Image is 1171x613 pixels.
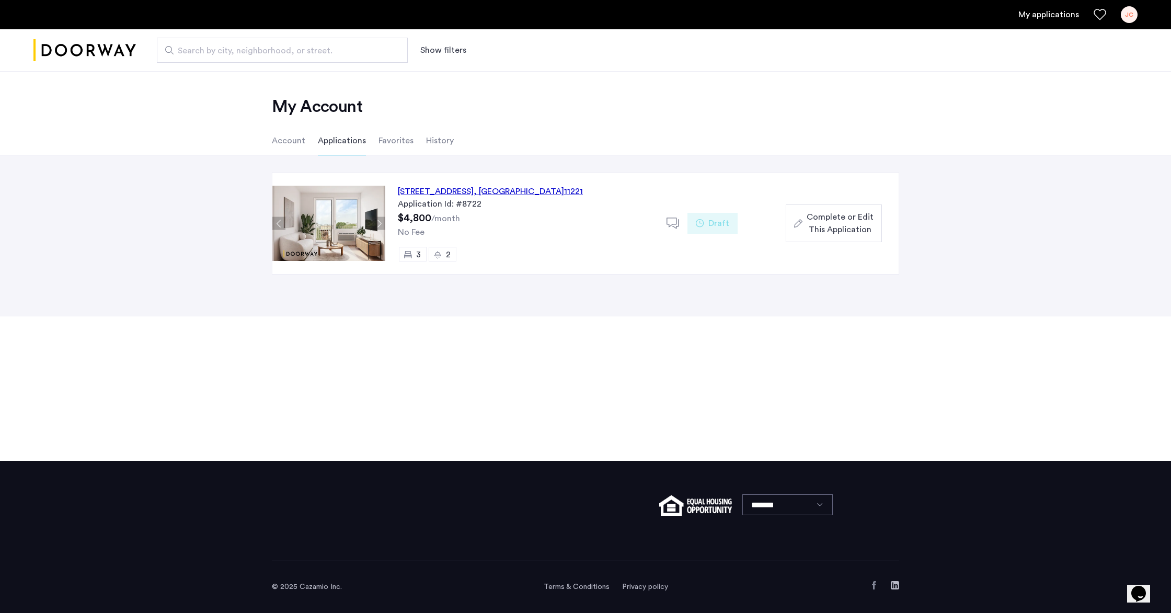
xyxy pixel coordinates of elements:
span: , [GEOGRAPHIC_DATA] [474,187,564,196]
a: My application [1018,8,1079,21]
select: Language select [742,494,833,515]
a: Favorites [1094,8,1106,21]
li: Account [272,126,305,155]
span: $4,800 [398,213,431,223]
div: [STREET_ADDRESS] 11221 [398,185,583,198]
img: equal-housing.png [659,495,732,516]
span: 2 [446,251,451,259]
button: Next apartment [372,217,385,230]
sub: /month [431,214,460,223]
input: Apartment Search [157,38,408,63]
a: LinkedIn [891,581,899,589]
span: 3 [416,251,421,259]
span: Complete or Edit This Application [807,211,874,236]
h2: My Account [272,96,899,117]
a: Facebook [870,581,878,589]
li: Favorites [378,126,414,155]
span: © 2025 Cazamio Inc. [272,583,342,591]
button: button [786,205,882,242]
li: Applications [318,126,366,155]
button: Previous apartment [272,217,285,230]
span: Draft [708,217,729,230]
div: Application Id: #8722 [398,198,654,210]
li: History [426,126,454,155]
a: Cazamio logo [33,31,136,70]
img: Apartment photo [272,186,385,261]
span: No Fee [398,228,424,236]
iframe: chat widget [1127,571,1161,603]
img: logo [33,31,136,70]
div: JC [1121,6,1138,23]
a: Terms and conditions [544,582,610,592]
button: Show or hide filters [420,44,466,56]
a: Privacy policy [622,582,668,592]
span: Search by city, neighborhood, or street. [178,44,378,57]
